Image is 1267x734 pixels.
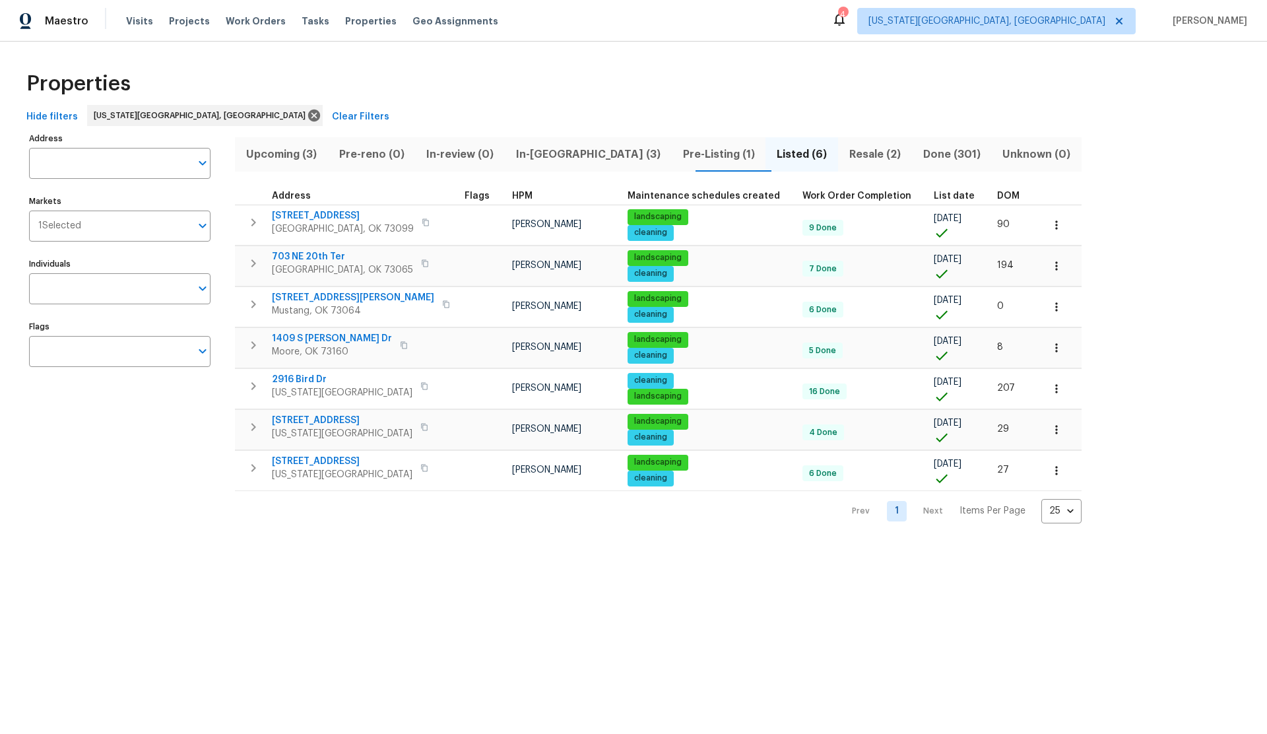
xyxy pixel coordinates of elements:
p: Items Per Page [959,504,1025,517]
span: [STREET_ADDRESS] [272,414,412,427]
span: 194 [997,261,1014,270]
span: landscaping [629,416,687,427]
span: DOM [997,191,1020,201]
div: 4 [838,8,847,21]
span: Address [272,191,311,201]
span: landscaping [629,211,687,222]
span: 27 [997,465,1009,475]
span: Upcoming (3) [243,145,320,164]
span: 0 [997,302,1004,311]
span: 5 Done [804,345,841,356]
div: 25 [1041,494,1082,528]
span: 1409 S [PERSON_NAME] Dr [272,332,392,345]
label: Flags [29,323,211,331]
label: Individuals [29,260,211,268]
span: 2916 Bird Dr [272,373,412,386]
button: Open [193,342,212,360]
span: 207 [997,384,1015,393]
label: Markets [29,197,211,205]
span: Pre-Listing (1) [680,145,758,164]
span: 703 NE 20th Ter [272,250,413,263]
span: Listed (6) [773,145,830,164]
span: Clear Filters [332,109,389,125]
span: cleaning [629,227,672,238]
span: [STREET_ADDRESS] [272,455,412,468]
span: 90 [997,220,1010,229]
button: Open [193,279,212,298]
span: [DATE] [934,418,961,428]
span: Mustang, OK 73064 [272,304,434,317]
span: landscaping [629,391,687,402]
span: 6 Done [804,468,842,479]
span: List date [934,191,975,201]
span: [PERSON_NAME] [512,465,581,475]
span: [DATE] [934,214,961,223]
span: [PERSON_NAME] [512,343,581,352]
span: landscaping [629,252,687,263]
span: 8 [997,343,1003,352]
span: [DATE] [934,296,961,305]
span: Pre-reno (0) [336,145,408,164]
span: [PERSON_NAME] [512,424,581,434]
span: [PERSON_NAME] [512,302,581,311]
span: Work Order Completion [802,191,911,201]
span: cleaning [629,432,672,443]
span: cleaning [629,268,672,279]
span: Unknown (0) [999,145,1074,164]
span: [GEOGRAPHIC_DATA], OK 73065 [272,263,413,277]
span: [DATE] [934,459,961,469]
span: [DATE] [934,378,961,387]
span: [PERSON_NAME] [512,220,581,229]
span: landscaping [629,334,687,345]
nav: Pagination Navigation [839,499,1082,523]
span: [PERSON_NAME] [512,261,581,270]
span: [PERSON_NAME] [512,384,581,393]
span: 7 Done [804,263,842,275]
button: Open [193,154,212,172]
span: Flags [465,191,490,201]
span: HPM [512,191,533,201]
span: 1 Selected [38,220,81,232]
span: [STREET_ADDRESS] [272,209,414,222]
span: Work Orders [226,15,286,28]
span: In-[GEOGRAPHIC_DATA] (3) [513,145,664,164]
span: [PERSON_NAME] [1167,15,1247,28]
span: cleaning [629,350,672,361]
span: [DATE] [934,337,961,346]
span: [US_STATE][GEOGRAPHIC_DATA], [GEOGRAPHIC_DATA] [94,109,311,122]
span: Maestro [45,15,88,28]
span: [US_STATE][GEOGRAPHIC_DATA] [272,427,412,440]
span: 6 Done [804,304,842,316]
span: In-review (0) [423,145,497,164]
span: Visits [126,15,153,28]
span: Projects [169,15,210,28]
span: [US_STATE][GEOGRAPHIC_DATA], [GEOGRAPHIC_DATA] [868,15,1105,28]
span: [US_STATE][GEOGRAPHIC_DATA] [272,386,412,399]
a: Goto page 1 [887,501,907,521]
span: 9 Done [804,222,842,234]
span: landscaping [629,457,687,468]
span: Properties [345,15,397,28]
span: 16 Done [804,386,845,397]
span: Geo Assignments [412,15,498,28]
span: Resale (2) [846,145,904,164]
span: landscaping [629,293,687,304]
button: Hide filters [21,105,83,129]
span: Maintenance schedules created [628,191,780,201]
span: cleaning [629,473,672,484]
button: Open [193,217,212,235]
button: Clear Filters [327,105,395,129]
span: 29 [997,424,1009,434]
span: Moore, OK 73160 [272,345,392,358]
div: [US_STATE][GEOGRAPHIC_DATA], [GEOGRAPHIC_DATA] [87,105,323,126]
span: [DATE] [934,255,961,264]
span: [GEOGRAPHIC_DATA], OK 73099 [272,222,414,236]
span: Tasks [302,17,329,26]
span: Done (301) [920,145,984,164]
span: [US_STATE][GEOGRAPHIC_DATA] [272,468,412,481]
span: Hide filters [26,109,78,125]
span: Properties [26,77,131,90]
span: 4 Done [804,427,843,438]
span: [STREET_ADDRESS][PERSON_NAME] [272,291,434,304]
label: Address [29,135,211,143]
